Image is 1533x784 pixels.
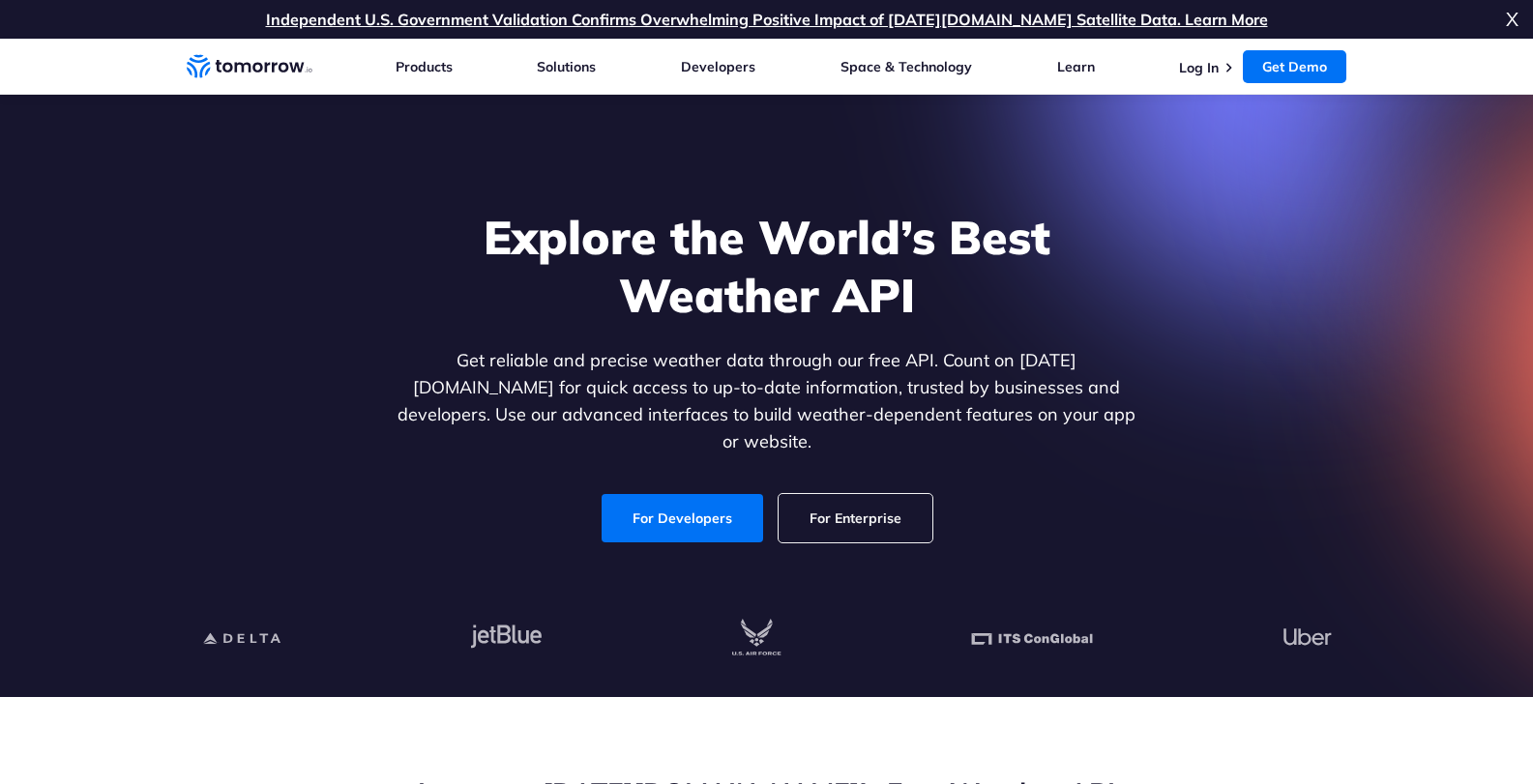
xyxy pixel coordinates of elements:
[396,58,453,75] a: Products
[681,58,755,75] a: Developers
[394,208,1140,324] h1: Explore the World’s Best Weather API
[602,494,763,542] a: For Developers
[187,52,312,81] a: Home link
[1243,50,1346,83] a: Get Demo
[779,494,932,542] a: For Enterprise
[266,10,1268,29] a: Independent U.S. Government Validation Confirms Overwhelming Positive Impact of [DATE][DOMAIN_NAM...
[1179,59,1219,76] a: Log In
[537,58,596,75] a: Solutions
[1057,58,1095,75] a: Learn
[394,347,1140,455] p: Get reliable and precise weather data through our free API. Count on [DATE][DOMAIN_NAME] for quic...
[840,58,972,75] a: Space & Technology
